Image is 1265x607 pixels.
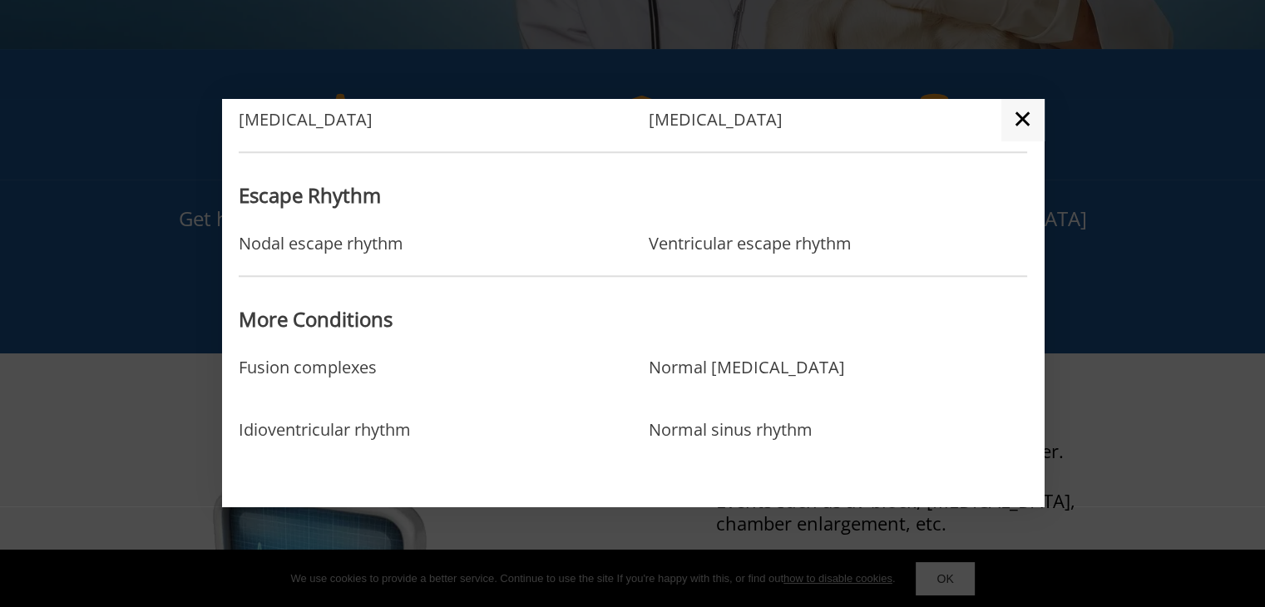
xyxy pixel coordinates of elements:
[648,234,851,254] a: Ventricular escape rhythm
[648,110,782,130] a: [MEDICAL_DATA]
[648,420,812,474] a: Normal sinus rhythm
[239,234,403,254] a: Nodal escape rhythm
[239,110,373,130] a: [MEDICAL_DATA]
[239,305,393,333] span: More Conditions
[239,358,377,412] a: Fusion complexes
[239,181,381,209] span: Escape Rhythm
[1001,99,1044,141] a: ✕
[239,420,411,474] a: Idioventricular rhythm
[648,358,844,412] a: Normal [MEDICAL_DATA]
